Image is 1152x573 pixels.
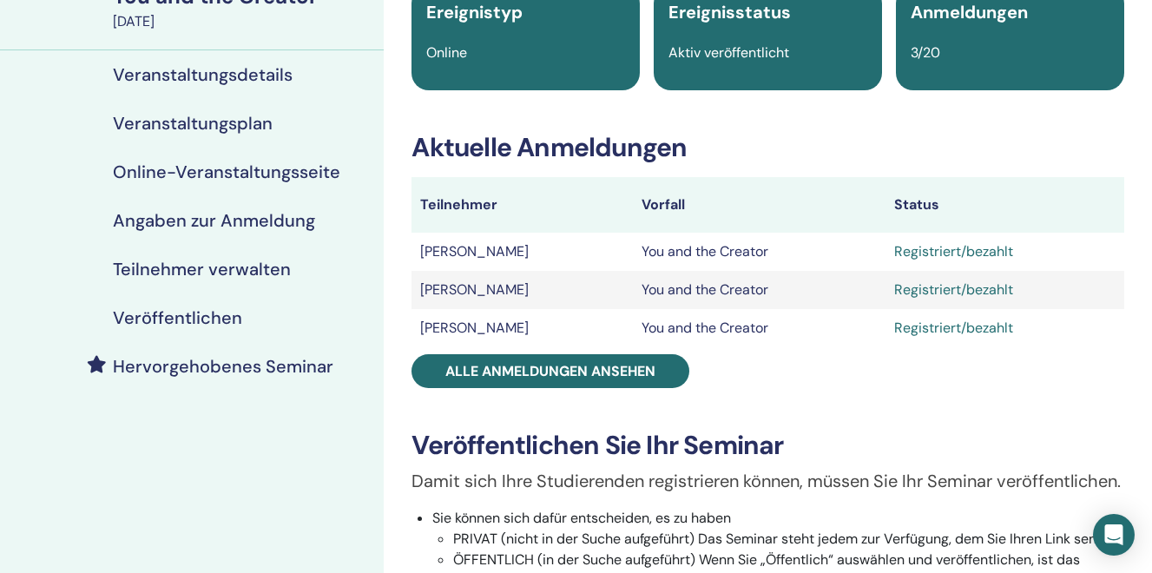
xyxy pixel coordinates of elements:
[113,259,291,280] h4: Teilnehmer verwalten
[885,177,1124,233] th: Status
[894,318,1116,339] div: Registriert/bezahlt
[411,309,632,347] td: [PERSON_NAME]
[113,113,273,134] h4: Veranstaltungsplan
[911,1,1028,23] span: Anmeldungen
[113,307,242,328] h4: Veröffentlichen
[113,11,373,32] div: [DATE]
[411,468,1124,494] p: Damit sich Ihre Studierenden registrieren können, müssen Sie Ihr Seminar veröffentlichen.
[411,132,1124,163] h3: Aktuelle Anmeldungen
[411,354,689,388] a: Alle Anmeldungen ansehen
[668,43,789,62] span: Aktiv veröffentlicht
[453,529,1124,550] li: PRIVAT (nicht in der Suche aufgeführt) Das Seminar steht jedem zur Verfügung, dem Sie Ihren Link ...
[633,309,885,347] td: You and the Creator
[1093,514,1135,556] div: Open Intercom Messenger
[426,1,523,23] span: Ereignistyp
[668,1,791,23] span: Ereignisstatus
[633,271,885,309] td: You and the Creator
[633,177,885,233] th: Vorfall
[426,43,467,62] span: Online
[633,233,885,271] td: You and the Creator
[911,43,940,62] span: 3/20
[411,430,1124,461] h3: Veröffentlichen Sie Ihr Seminar
[113,356,333,377] h4: Hervorgehobenes Seminar
[445,362,655,380] span: Alle Anmeldungen ansehen
[411,177,632,233] th: Teilnehmer
[411,271,632,309] td: [PERSON_NAME]
[894,280,1116,300] div: Registriert/bezahlt
[113,161,340,182] h4: Online-Veranstaltungsseite
[894,241,1116,262] div: Registriert/bezahlt
[113,210,315,231] h4: Angaben zur Anmeldung
[411,233,632,271] td: [PERSON_NAME]
[113,64,293,85] h4: Veranstaltungsdetails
